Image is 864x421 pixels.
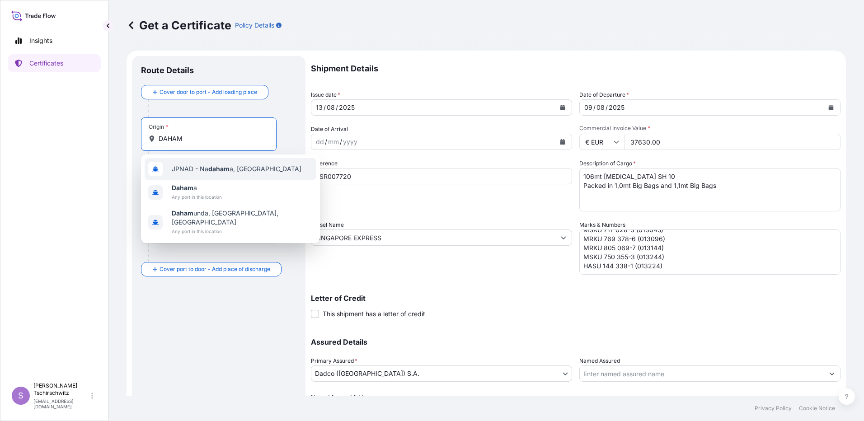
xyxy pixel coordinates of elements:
label: Description of Cargo [579,159,636,168]
p: Policy Details [235,21,274,30]
span: Cover door to port - Add loading place [160,88,257,97]
span: Date of Arrival [311,125,348,134]
p: Certificates [29,59,63,68]
p: [PERSON_NAME] Tschirschwitz [33,382,89,397]
span: Cover port to door - Add place of discharge [160,265,270,274]
span: Any port in this location [172,227,313,236]
p: Route Details [141,65,194,76]
div: month, [596,102,606,113]
label: Marks & Numbers [579,220,625,229]
p: Get a Certificate [127,18,231,33]
p: Letter of Credit [311,295,841,302]
div: year, [342,136,358,147]
span: Primary Assured [311,356,357,365]
button: Calendar [824,100,838,115]
span: Dadco ([GEOGRAPHIC_DATA]) S.A. [315,369,419,378]
div: Show suggestions [141,154,320,243]
button: Show suggestions [555,229,572,246]
div: / [324,102,326,113]
p: Insights [29,36,52,45]
div: / [340,136,342,147]
label: Reference [311,159,338,168]
span: Issue date [311,90,340,99]
p: [EMAIL_ADDRESS][DOMAIN_NAME] [33,398,89,409]
label: Vessel Name [311,220,344,229]
span: This shipment has a letter of credit [323,309,425,318]
div: day, [583,102,593,113]
p: Privacy Policy [755,405,792,412]
p: Cookie Notice [799,405,835,412]
label: Named Assured [579,356,620,365]
div: / [336,102,338,113]
div: / [325,136,327,147]
label: Named Assured Address [311,393,374,402]
div: Origin [149,123,169,131]
div: month, [327,136,340,147]
div: month, [326,102,336,113]
b: daham [208,165,230,173]
div: year, [608,102,625,113]
p: Shipment Details [311,56,841,81]
input: Assured Name [580,365,824,382]
span: a [172,183,222,192]
div: year, [338,102,356,113]
button: Calendar [555,100,570,115]
b: Daham [172,209,193,217]
div: day, [315,102,324,113]
div: / [593,102,596,113]
input: Origin [159,134,265,143]
span: JPNAD - Na a, [GEOGRAPHIC_DATA] [172,164,301,173]
div: day, [315,136,325,147]
p: Assured Details [311,338,841,346]
span: Commercial Invoice Value [579,125,841,132]
span: Date of Departure [579,90,629,99]
input: Enter booking reference [311,168,572,184]
div: / [606,102,608,113]
span: Any port in this location [172,192,222,201]
b: Daham [172,184,193,192]
span: unda, [GEOGRAPHIC_DATA], [GEOGRAPHIC_DATA] [172,209,313,227]
input: Type to search vessel name or IMO [311,229,555,246]
span: S [18,391,23,400]
button: Show suggestions [824,365,840,382]
button: Calendar [555,135,570,149]
input: Enter amount [625,134,841,150]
